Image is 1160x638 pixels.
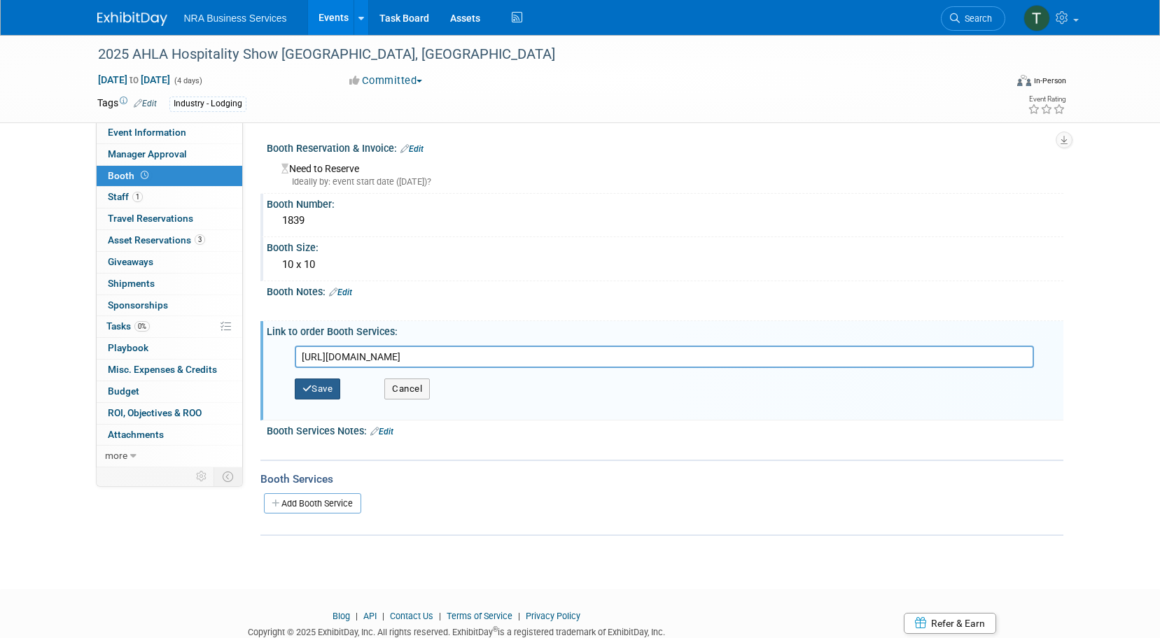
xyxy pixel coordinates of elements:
div: Event Rating [1028,96,1065,103]
a: ROI, Objectives & ROO [97,403,242,424]
div: 10 x 10 [277,254,1053,276]
div: 2025 AHLA Hospitality Show [GEOGRAPHIC_DATA], [GEOGRAPHIC_DATA] [93,42,984,67]
div: 1839 [277,210,1053,232]
a: Manager Approval [97,144,242,165]
a: Asset Reservations3 [97,230,242,251]
img: Format-Inperson.png [1017,75,1031,86]
span: Misc. Expenses & Credits [108,364,217,375]
a: Tasks0% [97,316,242,337]
img: ExhibitDay [97,12,167,26]
span: Budget [108,385,139,397]
a: Blog [333,611,350,621]
td: Toggle Event Tabs [214,467,242,485]
span: 1 [132,192,143,202]
span: Staff [108,191,143,202]
span: (4 days) [173,76,202,85]
a: Travel Reservations [97,208,242,229]
button: Cancel [384,378,430,399]
a: Contact Us [390,611,433,621]
div: Event Format [923,73,1067,94]
a: Playbook [97,338,242,359]
span: Booth [108,170,151,181]
span: Manager Approval [108,148,187,159]
div: Booth Notes: [267,281,1063,299]
img: Terry Gamal ElDin [1023,5,1050,31]
span: to [127,74,141,85]
span: Asset Reservations [108,234,205,246]
button: Committed [344,73,428,88]
div: Booth Services [260,472,1063,487]
a: Giveaways [97,252,242,273]
sup: ® [493,625,498,633]
a: Add Booth Service [264,493,361,513]
a: API [363,611,377,621]
span: NRA Business Services [184,13,287,24]
span: Search [960,13,992,24]
a: Shipments [97,274,242,295]
a: Search [941,6,1005,31]
div: Link to order Booth Services: [267,321,1063,339]
span: | [435,611,445,621]
div: Booth Size: [267,237,1063,255]
a: Event Information [97,122,242,143]
a: Booth [97,166,242,187]
span: | [352,611,361,621]
span: Sponsorships [108,299,168,311]
a: Edit [400,144,424,154]
span: more [105,450,127,461]
span: Attachments [108,429,164,440]
span: | [515,611,524,621]
button: Save [295,378,341,399]
a: Budget [97,381,242,402]
a: Refer & Earn [904,613,996,634]
a: Edit [329,288,352,297]
span: ROI, Objectives & ROO [108,407,202,418]
span: 0% [134,321,150,332]
td: Personalize Event Tab Strip [190,467,214,485]
a: Privacy Policy [526,611,580,621]
div: Ideally by: event start date ([DATE])? [281,176,1053,188]
span: Event Information [108,127,186,138]
span: Playbook [108,342,148,353]
input: Enter URL [295,346,1034,368]
a: Misc. Expenses & Credits [97,360,242,381]
a: Staff1 [97,187,242,208]
span: 3 [195,234,205,245]
a: more [97,446,242,467]
div: Booth Reservation & Invoice: [267,138,1063,156]
span: | [379,611,388,621]
a: Terms of Service [447,611,512,621]
a: Edit [134,99,157,108]
div: Booth Number: [267,194,1063,211]
span: Booth not reserved yet [138,170,151,180]
div: Industry - Lodging [169,97,246,111]
span: Tasks [106,320,150,332]
a: Sponsorships [97,295,242,316]
span: Travel Reservations [108,213,193,224]
td: Tags [97,96,157,112]
span: Shipments [108,278,155,289]
div: Need to Reserve [277,158,1053,188]
div: In-Person [1033,76,1066,86]
a: Attachments [97,425,242,446]
a: Edit [370,427,393,437]
span: [DATE] [DATE] [97,73,171,86]
span: Giveaways [108,256,153,267]
div: Booth Services Notes: [267,420,1063,439]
